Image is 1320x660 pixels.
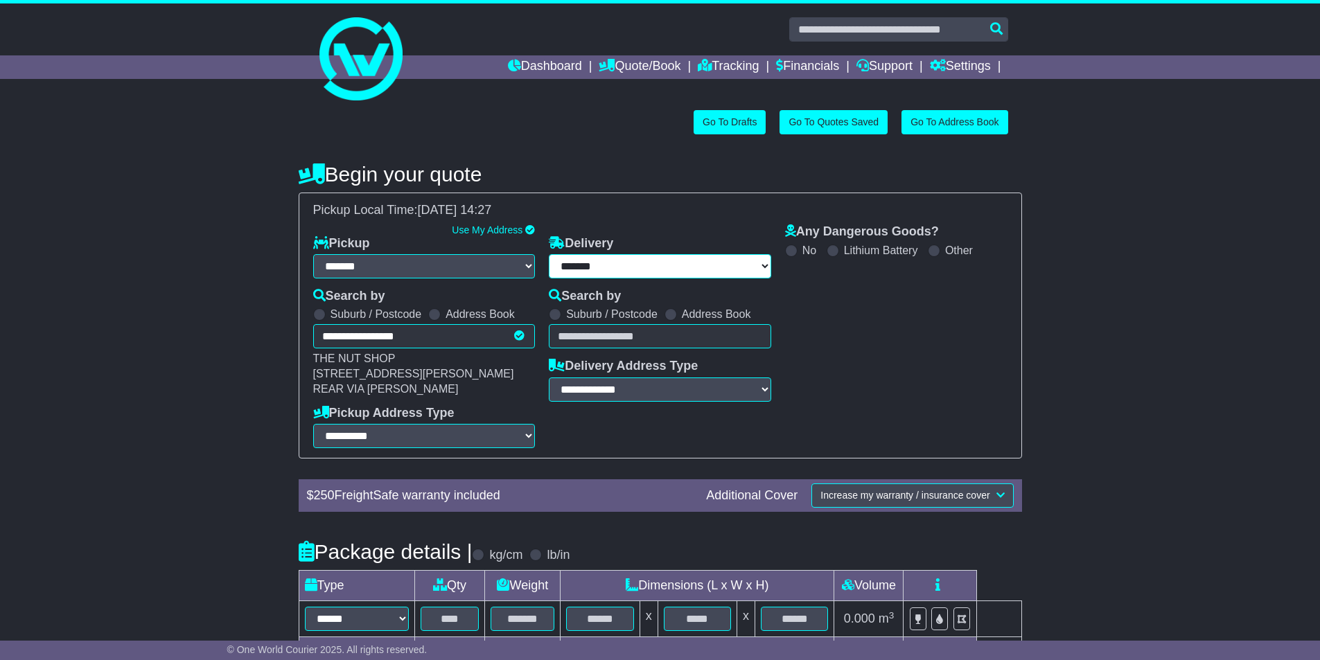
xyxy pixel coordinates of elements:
label: Any Dangerous Goods? [785,224,939,240]
label: Pickup [313,236,370,251]
label: Search by [313,289,385,304]
td: Qty [414,571,485,601]
label: kg/cm [489,548,522,563]
a: Go To Drafts [694,110,766,134]
span: [DATE] 14:27 [418,203,492,217]
h4: Package details | [299,540,473,563]
button: Increase my warranty / insurance cover [811,483,1013,508]
label: Search by [549,289,621,304]
label: Pickup Address Type [313,406,455,421]
sup: 3 [889,610,895,621]
label: Suburb / Postcode [566,307,658,321]
span: Increase my warranty / insurance cover [820,490,989,501]
a: Financials [776,55,839,79]
td: x [640,601,658,637]
div: Additional Cover [699,488,804,503]
span: [STREET_ADDRESS][PERSON_NAME] [313,368,514,380]
span: 0.000 [844,612,875,625]
td: Type [299,571,414,601]
a: Dashboard [508,55,582,79]
a: Tracking [698,55,759,79]
label: Suburb / Postcode [331,307,422,321]
a: Settings [930,55,991,79]
span: © One World Courier 2025. All rights reserved. [227,644,428,655]
td: Dimensions (L x W x H) [561,571,834,601]
div: $ FreightSafe warranty included [300,488,700,503]
span: REAR VIA [PERSON_NAME] [313,383,459,395]
h4: Begin your quote [299,163,1022,186]
label: Other [945,244,973,257]
label: Lithium Battery [844,244,918,257]
td: Volume [834,571,904,601]
td: Weight [485,571,561,601]
a: Go To Quotes Saved [780,110,888,134]
label: Address Book [446,307,515,321]
a: Go To Address Book [901,110,1007,134]
span: THE NUT SHOP [313,353,396,364]
label: lb/in [547,548,570,563]
div: Pickup Local Time: [306,203,1014,218]
label: Delivery [549,236,613,251]
label: Delivery Address Type [549,359,698,374]
a: Use My Address [452,224,522,235]
a: Support [856,55,913,79]
a: Quote/Book [599,55,680,79]
span: m [879,612,895,625]
label: Address Book [682,307,751,321]
label: No [802,244,816,257]
span: 250 [314,488,335,502]
td: x [737,601,755,637]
